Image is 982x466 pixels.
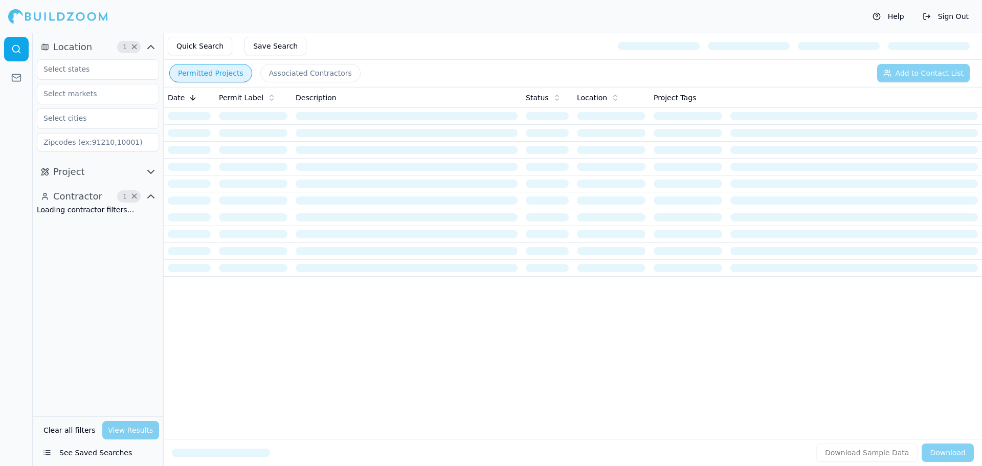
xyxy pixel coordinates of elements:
[53,40,92,54] span: Location
[53,189,102,204] span: Contractor
[37,188,159,205] button: Contractor1Clear Contractor filters
[37,205,159,215] div: Loading contractor filters…
[130,194,138,199] span: Clear Contractor filters
[37,109,146,127] input: Select cities
[37,84,146,103] input: Select markets
[219,93,263,103] span: Permit Label
[120,42,130,52] span: 1
[296,93,337,103] span: Description
[53,165,85,179] span: Project
[37,133,159,151] input: Zipcodes (ex:91210,10001)
[120,191,130,202] span: 1
[41,421,98,439] button: Clear all filters
[37,443,159,462] button: See Saved Searches
[867,8,909,25] button: Help
[37,39,159,55] button: Location1Clear Location filters
[526,93,549,103] span: Status
[37,60,146,78] input: Select states
[654,93,696,103] span: Project Tags
[577,93,607,103] span: Location
[37,164,159,180] button: Project
[260,64,361,82] button: Associated Contractors
[918,8,974,25] button: Sign Out
[168,93,185,103] span: Date
[169,64,252,82] button: Permitted Projects
[244,37,306,55] button: Save Search
[130,45,138,50] span: Clear Location filters
[168,37,232,55] button: Quick Search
